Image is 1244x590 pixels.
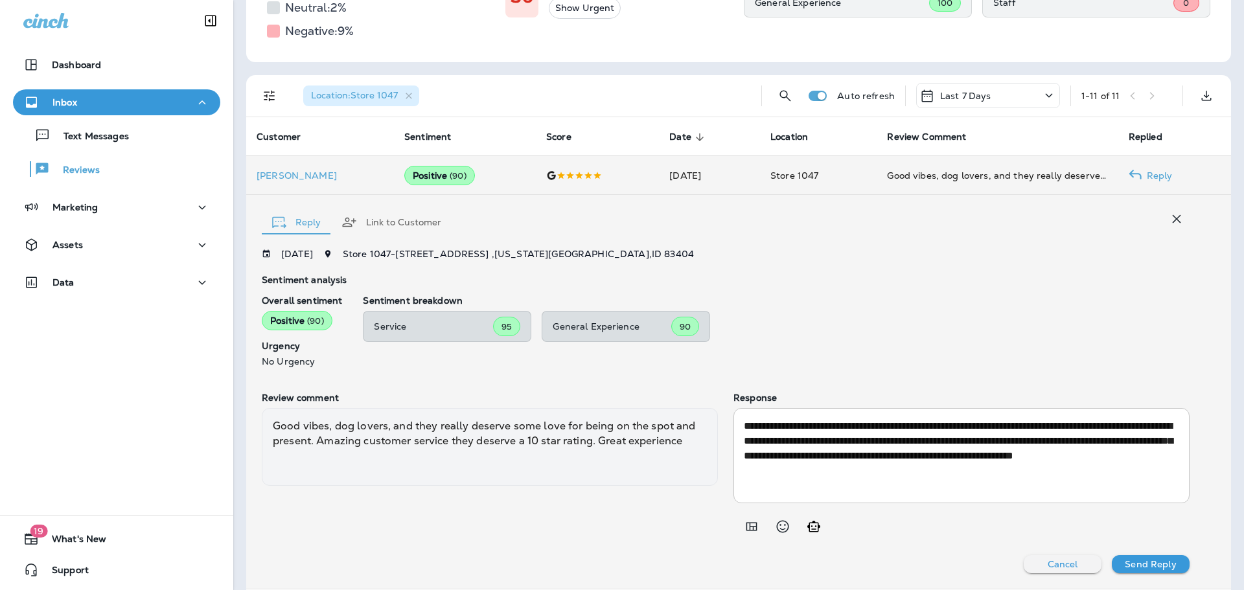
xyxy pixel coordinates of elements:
span: 95 [501,321,512,332]
p: Send Reply [1125,559,1176,569]
button: Text Messages [13,122,220,149]
p: [DATE] [281,249,313,259]
span: Replied [1129,131,1162,142]
p: Dashboard [52,60,101,70]
button: Marketing [13,194,220,220]
p: Inbox [52,97,77,108]
button: Filters [257,83,282,109]
p: General Experience [553,321,671,332]
button: Select an emoji [770,514,796,539]
span: ( 90 ) [307,315,324,326]
button: Search Reviews [772,83,798,109]
span: Location [770,131,808,142]
span: What's New [39,534,106,549]
p: Urgency [262,341,342,351]
span: Replied [1129,131,1179,143]
span: Date [669,131,691,142]
div: Location:Store 1047 [303,85,419,106]
p: Cancel [1048,559,1078,569]
p: Data [52,277,75,288]
p: Last 7 Days [940,91,991,101]
button: Add in a premade template [739,514,765,539]
p: Auto refresh [837,91,895,101]
p: Overall sentiment [262,295,342,306]
p: No Urgency [262,356,342,367]
span: Location [770,131,825,143]
p: Sentiment breakdown [363,295,1190,306]
span: Score [546,131,588,143]
button: Reply [262,199,331,245]
div: Positive [404,166,475,185]
p: [PERSON_NAME] [257,170,384,181]
span: Review Comment [887,131,983,143]
p: Reply [1142,170,1173,181]
span: 19 [30,525,47,538]
div: Click to view Customer Drawer [257,170,384,181]
span: Support [39,565,89,580]
td: [DATE] [659,156,760,195]
span: Sentiment [404,131,468,143]
p: Reviews [50,165,100,177]
div: Positive [262,311,332,330]
div: Good vibes, dog lovers, and they really deserve some love for being on the spot and present. Amaz... [887,169,1107,182]
p: Sentiment analysis [262,275,1190,285]
button: Send Reply [1112,555,1190,573]
button: Assets [13,232,220,258]
p: Service [374,321,493,332]
p: Response [733,392,1190,403]
button: Inbox [13,89,220,115]
span: Review Comment [887,131,966,142]
button: Collapse Sidebar [192,8,229,34]
span: Date [669,131,708,143]
button: 19What's New [13,526,220,552]
span: Customer [257,131,301,142]
h5: Negative: 9 % [285,21,354,41]
button: Data [13,269,220,295]
span: Store 1047 - [STREET_ADDRESS] , [US_STATE][GEOGRAPHIC_DATA] , ID 83404 [343,248,694,260]
div: Good vibes, dog lovers, and they really deserve some love for being on the spot and present. Amaz... [262,408,718,486]
span: Store 1047 [770,170,818,181]
button: Dashboard [13,52,220,78]
button: Export as CSV [1193,83,1219,109]
span: 90 [680,321,691,332]
span: Location : Store 1047 [311,89,398,101]
p: Assets [52,240,83,250]
button: Link to Customer [331,199,452,245]
button: Support [13,557,220,583]
p: Marketing [52,202,98,212]
p: Text Messages [51,131,129,143]
span: Score [546,131,571,142]
div: 1 - 11 of 11 [1081,91,1120,101]
span: Customer [257,131,317,143]
p: Review comment [262,392,718,403]
button: Generate AI response [801,514,827,539]
span: Sentiment [404,131,451,142]
button: Cancel [1024,555,1101,573]
span: ( 90 ) [450,170,466,181]
button: Reviews [13,155,220,183]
